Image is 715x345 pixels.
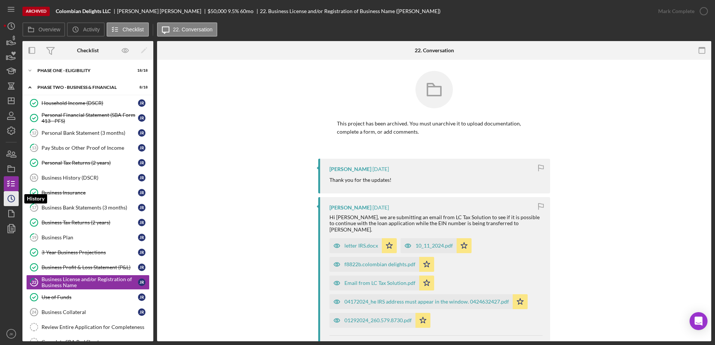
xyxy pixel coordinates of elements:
button: Overview [22,22,65,37]
p: Thank you for the updates! [329,176,392,184]
button: JK [4,326,19,341]
time: 2024-10-17 17:41 [372,166,389,172]
div: J R [138,308,145,316]
div: J R [138,114,145,122]
div: Personal Bank Statement (3 months) [42,130,138,136]
div: Open Intercom Messenger [690,312,708,330]
div: Mark Complete [658,4,694,19]
div: 8 / 18 [134,85,148,90]
div: [PERSON_NAME] [329,205,371,211]
div: J R [138,204,145,211]
button: f8822b.colombian delights.pdf [329,257,434,272]
div: J R [138,189,145,196]
div: J R [138,249,145,256]
div: Phase One - Eligibility [37,68,129,73]
tspan: 13 [32,145,36,150]
div: 22. Business License and/or Registration of Business Name ([PERSON_NAME]) [260,8,441,14]
div: Archived [22,7,50,16]
a: Household Income (DSCR)JR [26,96,150,111]
div: 10_11_2024.pdf [415,243,453,249]
b: Colombian Delights LLC [56,8,111,14]
button: 04172024_he IRS address must appear in the window. 0424632427.pdf [329,294,528,309]
button: Checklist [107,22,149,37]
tspan: 15 [31,175,36,180]
div: J R [138,174,145,181]
button: Mark Complete [651,4,711,19]
div: Business History (DSCR) [42,175,138,181]
a: Review Entire Application for Completeness [26,320,150,335]
a: Business Profit & Loss Statement (P&L)JR [26,260,150,275]
button: letter IRS.docx [329,238,397,253]
button: 22. Conversation [157,22,218,37]
div: Business Plan [42,234,138,240]
a: 13Pay Stubs or Other Proof of IncomeJR [26,140,150,155]
a: Personal Tax Returns (2 years)JR [26,155,150,170]
div: J R [138,219,145,226]
a: 12Personal Bank Statement (3 months)JR [26,125,150,140]
div: [PERSON_NAME] [PERSON_NAME] [117,8,208,14]
a: Business InsuranceJR [26,185,150,200]
span: $50,000 [208,8,227,14]
div: 18 / 18 [134,68,148,73]
a: 3-Year Business ProjectionsJR [26,245,150,260]
div: J R [138,144,145,152]
div: Personal Financial Statement (SBA Form 413 - PFS) [42,112,138,124]
div: Business Bank Statements (3 months) [42,205,138,211]
a: 22Business License and/or Registration of Business NameJR [26,275,150,290]
div: Checklist [77,47,99,53]
label: Activity [83,27,99,32]
tspan: 17 [32,205,37,210]
tspan: 22 [32,280,36,285]
tspan: 12 [32,130,36,135]
a: 19Business PlanJR [26,230,150,245]
div: 60 mo [240,8,254,14]
div: Business Profit & Loss Statement (P&L) [42,264,138,270]
div: letter IRS.docx [344,243,378,249]
div: Business License and/or Registration of Business Name [42,276,138,288]
div: Business Tax Returns (2 years) [42,220,138,226]
button: Activity [67,22,104,37]
div: Use of Funds [42,294,138,300]
div: J R [138,234,145,241]
div: 01292024_260.579.8730.pdf [344,317,412,323]
div: 3-Year Business Projections [42,249,138,255]
div: J R [138,279,145,286]
p: This project has been archived. You must unarchive it to upload documentation, complete a form, o... [337,119,531,136]
div: [PERSON_NAME] [329,166,371,172]
a: Business Tax Returns (2 years)JR [26,215,150,230]
label: Checklist [123,27,144,32]
div: J R [138,159,145,167]
a: 17Business Bank Statements (3 months)JR [26,200,150,215]
div: Pay Stubs or Other Proof of Income [42,145,138,151]
label: 22. Conversation [173,27,213,32]
button: Email from LC Tax Solution.pdf [329,276,434,290]
div: Personal Tax Returns (2 years) [42,160,138,166]
div: J R [138,129,145,137]
div: Hi [PERSON_NAME], we are submitting an email from LC Tax Solution to see if it is possible to con... [329,214,543,232]
a: 24Business CollateralJR [26,305,150,320]
button: 10_11_2024.pdf [401,238,472,253]
div: 9.5 % [228,8,239,14]
div: 22. Conversation [415,47,454,53]
div: Complete SBA Red Sheet [42,339,149,345]
div: f8822b.colombian delights.pdf [344,261,415,267]
div: Email from LC Tax Solution.pdf [344,280,415,286]
div: Household Income (DSCR) [42,100,138,106]
a: 15Business History (DSCR)JR [26,170,150,185]
text: JK [9,332,13,336]
a: Use of FundsJR [26,290,150,305]
tspan: 24 [32,310,37,314]
div: J R [138,293,145,301]
div: Review Entire Application for Completeness [42,324,149,330]
div: Business Collateral [42,309,138,315]
div: J R [138,264,145,271]
button: 01292024_260.579.8730.pdf [329,313,430,328]
div: J R [138,99,145,107]
tspan: 19 [32,235,37,240]
time: 2024-10-17 12:15 [372,205,389,211]
div: Phase Two - Business & Financial [37,85,129,90]
label: Overview [39,27,60,32]
a: Personal Financial Statement (SBA Form 413 - PFS)JR [26,111,150,125]
div: Business Insurance [42,190,138,196]
div: 04172024_he IRS address must appear in the window. 0424632427.pdf [344,299,509,305]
